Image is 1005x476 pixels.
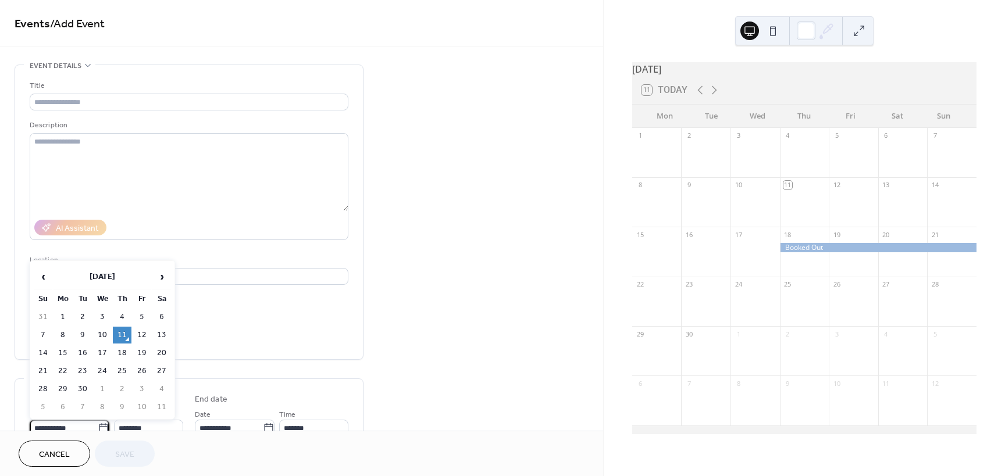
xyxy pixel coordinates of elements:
div: 1 [734,330,743,338]
th: Mo [54,291,72,307]
div: Sun [921,105,967,128]
div: 10 [734,181,743,189]
th: Sa [152,291,171,307]
div: 6 [636,379,644,388]
td: 17 [93,345,112,362]
td: 18 [113,345,131,362]
td: 3 [93,309,112,325]
th: Su [34,291,52,307]
a: Events [15,13,50,35]
th: Th [113,291,131,307]
div: 4 [882,330,890,338]
td: 11 [152,399,171,416]
th: Fr [133,291,151,307]
div: 20 [882,230,890,239]
td: 10 [93,327,112,343]
td: 27 [152,363,171,380]
td: 10 [133,399,151,416]
td: 7 [73,399,92,416]
div: 8 [734,379,743,388]
td: 9 [113,399,131,416]
div: 28 [931,280,939,289]
span: Date [195,409,211,421]
div: 21 [931,230,939,239]
span: › [153,265,170,288]
th: We [93,291,112,307]
td: 6 [152,309,171,325]
div: 6 [882,131,890,140]
td: 31 [34,309,52,325]
td: 30 [73,381,92,398]
th: Tu [73,291,92,307]
div: 18 [783,230,792,239]
div: 5 [931,330,939,338]
div: 3 [832,330,841,338]
button: Cancel [19,441,90,467]
div: Sat [874,105,921,128]
div: Title [30,80,346,92]
th: [DATE] [54,264,151,289]
div: 15 [636,230,644,239]
td: 5 [133,309,151,325]
div: 12 [931,379,939,388]
div: 24 [734,280,743,289]
td: 19 [133,345,151,362]
td: 7 [34,327,52,343]
div: 9 [685,181,693,189]
td: 6 [54,399,72,416]
td: 24 [93,363,112,380]
td: 11 [113,327,131,343]
div: 29 [636,330,644,338]
div: 11 [783,181,792,189]
td: 23 [73,363,92,380]
td: 21 [34,363,52,380]
div: 13 [882,181,890,189]
td: 1 [93,381,112,398]
div: 17 [734,230,743,239]
div: 2 [685,131,693,140]
td: 12 [133,327,151,343]
div: 25 [783,280,792,289]
div: 10 [832,379,841,388]
div: 9 [783,379,792,388]
td: 16 [73,345,92,362]
span: Cancel [39,449,70,461]
td: 13 [152,327,171,343]
td: 4 [152,381,171,398]
td: 15 [54,345,72,362]
td: 8 [54,327,72,343]
div: 5 [832,131,841,140]
div: 26 [832,280,841,289]
td: 22 [54,363,72,380]
td: 28 [34,381,52,398]
td: 5 [34,399,52,416]
span: / Add Event [50,13,105,35]
td: 8 [93,399,112,416]
div: 3 [734,131,743,140]
div: 22 [636,280,644,289]
div: 19 [832,230,841,239]
div: 7 [931,131,939,140]
td: 2 [113,381,131,398]
div: 8 [636,181,644,189]
span: ‹ [34,265,52,288]
div: 1 [636,131,644,140]
td: 20 [152,345,171,362]
td: 14 [34,345,52,362]
div: End date [195,393,227,406]
div: Thu [781,105,828,128]
div: 12 [832,181,841,189]
td: 9 [73,327,92,343]
div: [DATE] [632,62,977,76]
td: 1 [54,309,72,325]
td: 26 [133,363,151,380]
span: Event details [30,60,81,72]
div: Booked Out [780,243,977,253]
div: 16 [685,230,693,239]
div: Mon [642,105,688,128]
div: 27 [882,280,890,289]
div: 7 [685,379,693,388]
td: 3 [133,381,151,398]
div: 23 [685,280,693,289]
